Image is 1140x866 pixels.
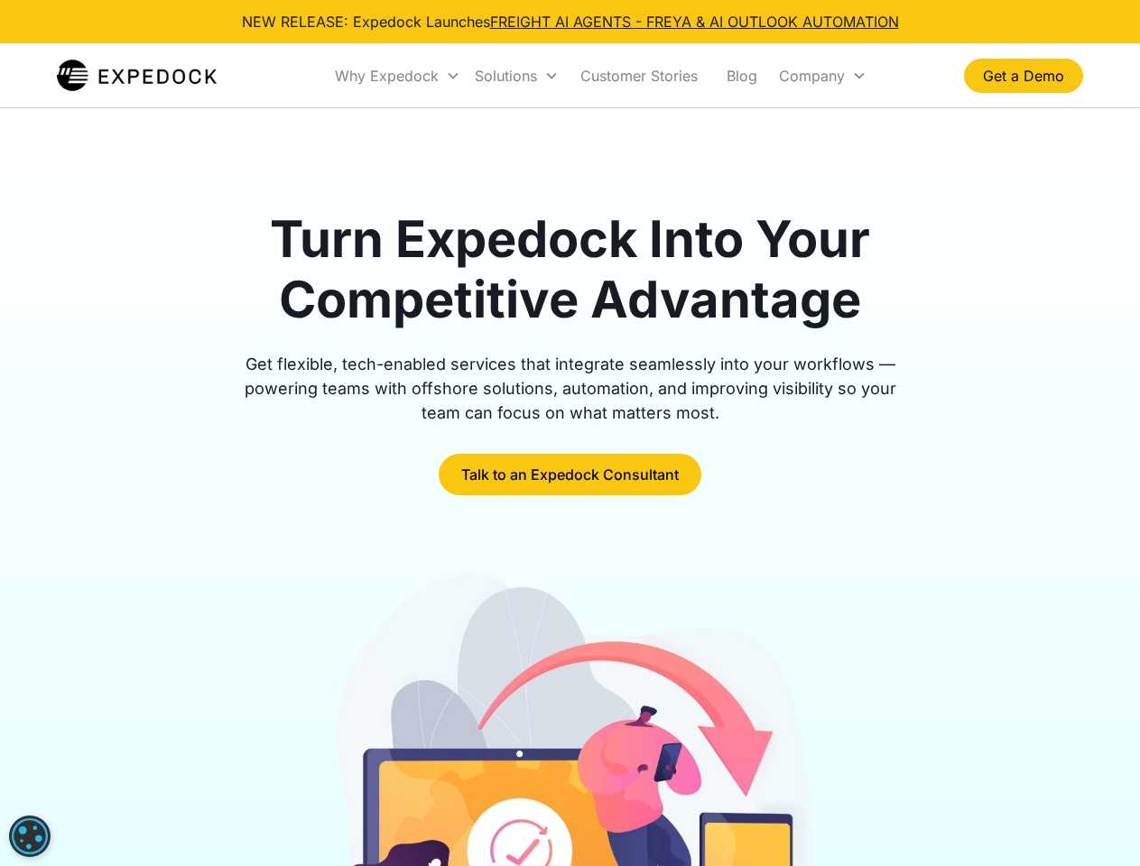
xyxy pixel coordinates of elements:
[439,454,701,495] a: Talk to an Expedock Consultant
[712,45,772,106] a: Blog
[242,11,899,32] div: NEW RELEASE: Expedock Launches
[475,67,537,85] div: Solutions
[964,59,1083,93] a: Get a Demo
[224,352,917,425] div: Get flexible, tech-enabled services that integrate seamlessly into your workflows — powering team...
[328,45,468,106] div: Why Expedock
[468,45,566,106] div: Solutions
[772,45,874,106] div: Company
[224,209,917,330] h1: Turn Expedock Into Your Competitive Advantage
[335,67,439,85] div: Why Expedock
[779,67,845,85] div: Company
[57,58,217,94] img: Expedock Logo
[490,13,899,31] a: FREIGHT AI AGENTS - FREYA & AI OUTLOOK AUTOMATION
[57,58,217,94] a: home
[566,45,712,106] a: Customer Stories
